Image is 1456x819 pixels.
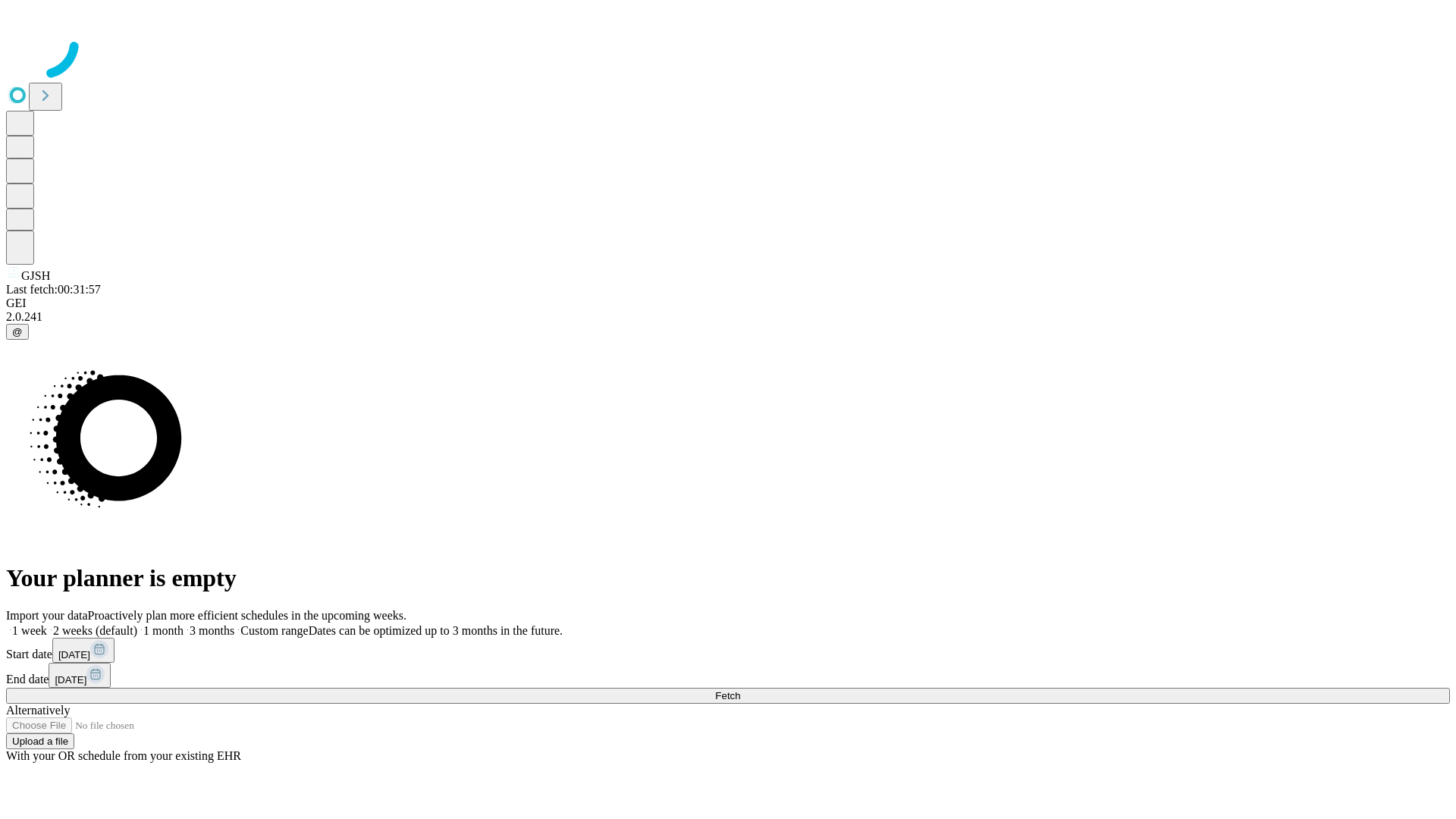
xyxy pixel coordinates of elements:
[6,663,1450,688] div: End date
[55,674,86,686] span: [DATE]
[6,324,29,340] button: @
[53,624,137,637] span: 2 weeks (default)
[49,663,111,688] button: [DATE]
[6,297,1450,310] div: GEI
[88,609,406,622] span: Proactively plan more efficient schedules in the upcoming weeks.
[240,624,308,637] span: Custom range
[21,269,50,282] span: GJSH
[58,649,90,661] span: [DATE]
[6,688,1450,704] button: Fetch
[6,564,1450,592] h1: Your planner is empty
[12,326,23,337] span: @
[52,638,115,663] button: [DATE]
[6,638,1450,663] div: Start date
[309,624,563,637] span: Dates can be optimized up to 3 months in the future.
[715,690,740,701] span: Fetch
[143,624,184,637] span: 1 month
[12,624,47,637] span: 1 week
[6,283,101,296] span: Last fetch: 00:31:57
[6,310,1450,324] div: 2.0.241
[6,704,70,717] span: Alternatively
[6,749,241,762] span: With your OR schedule from your existing EHR
[6,609,88,622] span: Import your data
[6,733,74,749] button: Upload a file
[190,624,234,637] span: 3 months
